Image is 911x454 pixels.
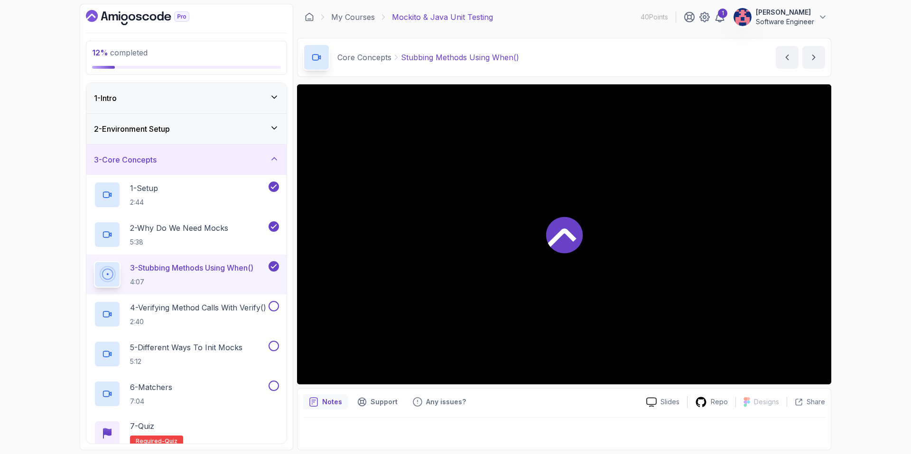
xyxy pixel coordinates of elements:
[787,397,825,407] button: Share
[660,397,679,407] p: Slides
[734,8,752,26] img: user profile image
[130,222,228,234] p: 2 - Why Do We Need Mocks
[130,277,253,287] p: 4:07
[130,182,158,194] p: 1 - Setup
[130,198,158,207] p: 2:44
[407,394,472,409] button: Feedback button
[718,9,727,18] div: 1
[305,12,314,22] a: Dashboard
[401,52,519,63] p: Stubbing Methods Using When()
[86,145,287,175] button: 3-Core Concepts
[639,397,687,407] a: Slides
[94,420,279,447] button: 7-QuizRequired-quiz
[130,381,172,393] p: 6 - Matchers
[94,341,279,367] button: 5-Different Ways To Init Mocks5:12
[130,317,266,327] p: 2:40
[807,397,825,407] p: Share
[130,302,266,313] p: 4 - Verifying Method Calls With Verify()
[641,12,668,22] p: 40 Points
[776,46,799,69] button: previous content
[322,397,342,407] p: Notes
[426,397,466,407] p: Any issues?
[165,437,177,445] span: quiz
[86,10,211,25] a: Dashboard
[711,397,728,407] p: Repo
[303,394,348,409] button: notes button
[86,83,287,113] button: 1-Intro
[130,397,172,406] p: 7:04
[392,11,493,23] p: Mockito & Java Unit Testing
[754,397,779,407] p: Designs
[94,182,279,208] button: 1-Setup2:44
[733,8,827,27] button: user profile image[PERSON_NAME]Software Engineer
[86,114,287,144] button: 2-Environment Setup
[130,342,242,353] p: 5 - Different Ways To Init Mocks
[802,46,825,69] button: next content
[756,8,814,17] p: [PERSON_NAME]
[94,154,157,165] h3: 3 - Core Concepts
[92,48,148,57] span: completed
[94,92,117,104] h3: 1 - Intro
[371,397,398,407] p: Support
[352,394,403,409] button: Support button
[331,11,375,23] a: My Courses
[94,123,170,135] h3: 2 - Environment Setup
[130,262,253,273] p: 3 - Stubbing Methods Using When()
[94,221,279,248] button: 2-Why Do We Need Mocks5:38
[94,381,279,407] button: 6-Matchers7:04
[94,301,279,327] button: 4-Verifying Method Calls With Verify()2:40
[130,237,228,247] p: 5:38
[136,437,165,445] span: Required-
[130,357,242,366] p: 5:12
[337,52,391,63] p: Core Concepts
[714,11,725,23] a: 1
[94,261,279,288] button: 3-Stubbing Methods Using When()4:07
[756,17,814,27] p: Software Engineer
[92,48,108,57] span: 12 %
[130,420,154,432] p: 7 - Quiz
[688,396,735,408] a: Repo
